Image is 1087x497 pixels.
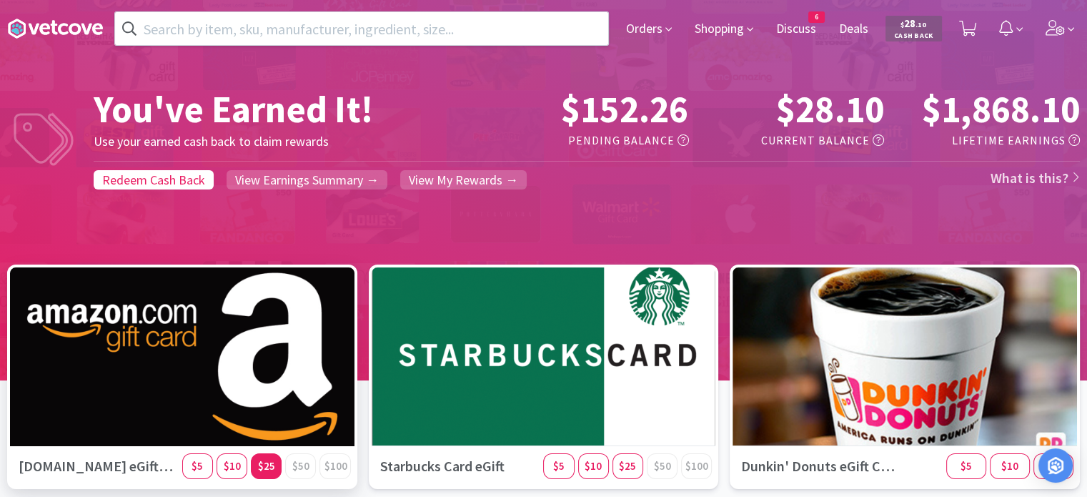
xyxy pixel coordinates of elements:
[654,459,671,473] span: $50
[372,446,544,486] h3: Starbucks Card eGift
[585,459,602,473] span: $10
[561,86,689,132] span: $152.26
[553,459,565,473] span: $5
[102,172,205,188] span: Redeem Cash Back
[235,172,379,188] span: View Earnings Summary →
[324,459,347,473] span: $100
[94,132,505,152] h5: Use your earned cash back to claim rewards
[227,170,387,190] a: View Earnings Summary →
[224,459,241,473] span: $10
[192,459,203,473] span: $5
[685,459,708,473] span: $100
[922,86,1080,132] span: $1,868.10
[961,459,972,473] span: $5
[900,20,904,29] span: $
[885,9,942,48] a: $28.10Cash Back
[833,23,874,36] a: Deals
[900,16,926,30] span: 28
[619,459,636,473] span: $25
[1038,448,1073,483] div: Open Intercom Messenger
[94,170,214,190] a: Redeem Cash Back
[733,446,905,486] h3: Dunkin' Donuts eGift Card
[894,32,933,41] span: Cash Back
[94,87,505,132] h1: You've Earned It!
[776,86,885,132] span: $28.10
[915,20,926,29] span: . 10
[10,446,182,486] h3: [DOMAIN_NAME] eGift Card
[409,172,518,188] span: View My Rewards →
[700,132,885,150] h5: Current Balance
[809,12,824,22] span: 6
[770,23,822,36] a: Discuss6
[292,459,309,473] span: $50
[258,459,275,473] span: $25
[1001,459,1018,473] span: $10
[991,169,1081,187] a: What is this?
[505,132,689,150] h5: Pending Balance
[400,170,527,190] a: View My Rewards →
[895,132,1080,150] h5: Lifetime Earnings
[115,12,608,45] input: Search by item, sku, manufacturer, ingredient, size...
